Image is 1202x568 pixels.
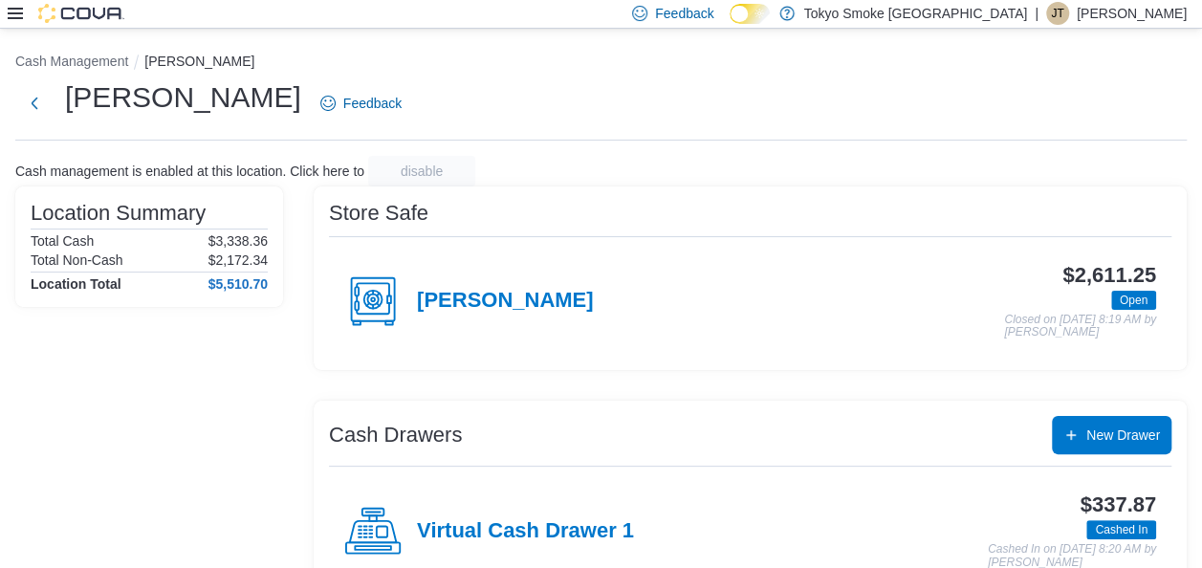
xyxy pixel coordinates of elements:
input: Dark Mode [730,4,770,24]
span: Feedback [655,4,713,23]
p: Cash management is enabled at this location. Click here to [15,164,364,179]
button: New Drawer [1052,416,1171,454]
span: Feedback [343,94,402,113]
p: [PERSON_NAME] [1077,2,1187,25]
span: Cashed In [1095,521,1147,538]
span: Dark Mode [730,24,731,25]
p: $3,338.36 [208,233,268,249]
a: Feedback [313,84,409,122]
nav: An example of EuiBreadcrumbs [15,52,1187,75]
h4: Virtual Cash Drawer 1 [417,519,634,544]
h1: [PERSON_NAME] [65,78,301,117]
span: JT [1051,2,1063,25]
button: Next [15,84,54,122]
button: disable [368,156,475,186]
span: Open [1120,292,1147,309]
h4: $5,510.70 [208,276,268,292]
p: Tokyo Smoke [GEOGRAPHIC_DATA] [804,2,1028,25]
p: Closed on [DATE] 8:19 AM by [PERSON_NAME] [1004,314,1156,339]
button: [PERSON_NAME] [144,54,254,69]
h4: Location Total [31,276,121,292]
div: Jennifer Tolkacz [1046,2,1069,25]
button: Cash Management [15,54,128,69]
span: Cashed In [1086,520,1156,539]
h6: Total Non-Cash [31,252,123,268]
span: disable [401,162,443,181]
h3: Cash Drawers [329,424,462,447]
h3: Store Safe [329,202,428,225]
h6: Total Cash [31,233,94,249]
h3: $2,611.25 [1062,264,1156,287]
p: | [1035,2,1038,25]
h3: $337.87 [1081,493,1156,516]
h3: Location Summary [31,202,206,225]
img: Cova [38,4,124,23]
h4: [PERSON_NAME] [417,289,593,314]
p: $2,172.34 [208,252,268,268]
span: Open [1111,291,1156,310]
span: New Drawer [1086,426,1160,445]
